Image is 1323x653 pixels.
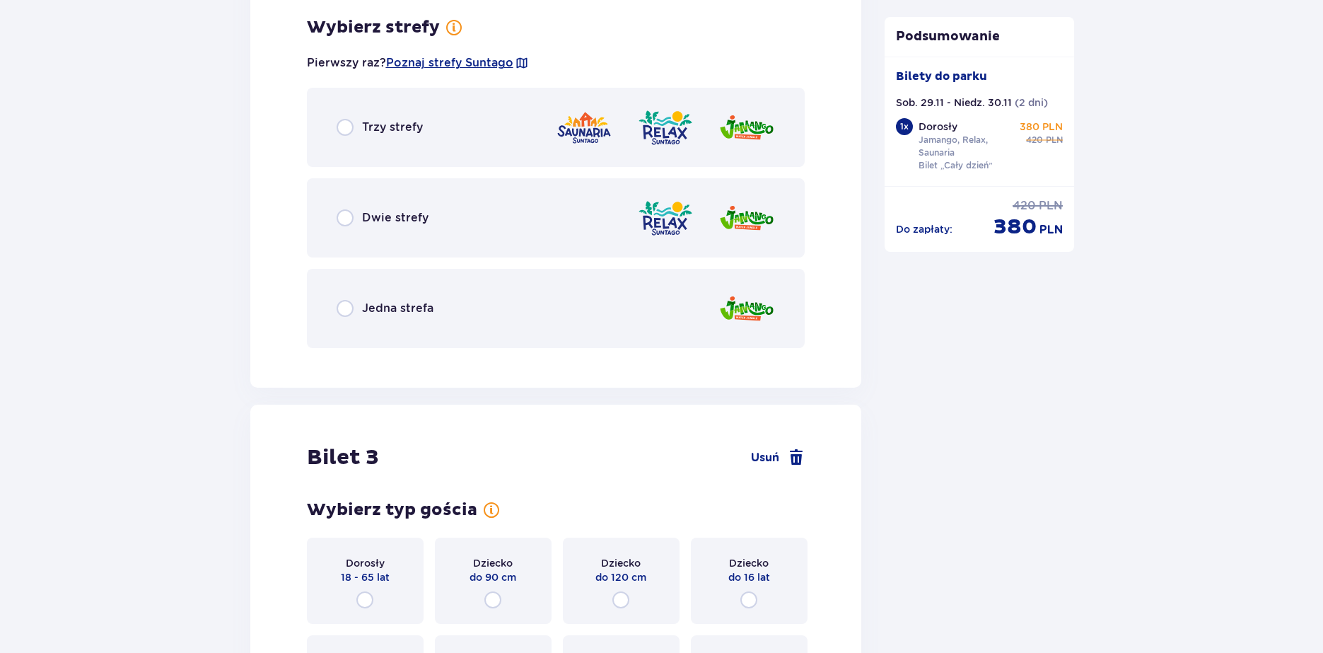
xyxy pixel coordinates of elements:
p: PLN [1039,222,1063,238]
p: Bilet 3 [307,444,379,471]
img: zone logo [637,108,694,148]
p: PLN [1039,198,1063,214]
p: Dziecko [473,556,513,570]
p: 380 [993,214,1037,241]
p: ( 2 dni ) [1015,96,1048,110]
div: 1 x [896,118,913,135]
p: Jamango, Relax, Saunaria [919,134,1016,159]
p: Podsumowanie [885,28,1074,45]
img: zone logo [718,289,775,329]
p: Wybierz typ gościa [307,499,477,521]
p: Dorosły [919,120,957,134]
p: Dziecko [729,556,769,570]
img: zone logo [718,198,775,238]
p: Wybierz strefy [307,17,440,38]
p: do 90 cm [470,570,516,584]
p: Pierwszy raz? [307,55,529,71]
img: zone logo [637,198,694,238]
p: do 16 lat [728,570,770,584]
p: Dorosły [346,556,385,570]
p: Bilet „Cały dzień” [919,159,993,172]
img: zone logo [718,108,775,148]
p: 420 [1026,134,1043,146]
a: Poznaj strefy Suntago [386,55,513,71]
p: Dziecko [601,556,641,570]
p: PLN [1046,134,1063,146]
a: Usuń [751,449,805,466]
p: Bilety do parku [896,69,987,84]
p: Sob. 29.11 - Niedz. 30.11 [896,96,1012,110]
p: Trzy strefy [362,120,423,135]
p: do 120 cm [595,570,646,584]
p: Jedna strefa [362,301,433,316]
p: 18 - 65 lat [341,570,390,584]
p: 420 [1013,198,1036,214]
span: Usuń [751,450,779,466]
img: zone logo [556,108,612,148]
p: Do zapłaty : [896,222,952,236]
p: 380 PLN [1020,120,1063,134]
p: Dwie strefy [362,210,429,226]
